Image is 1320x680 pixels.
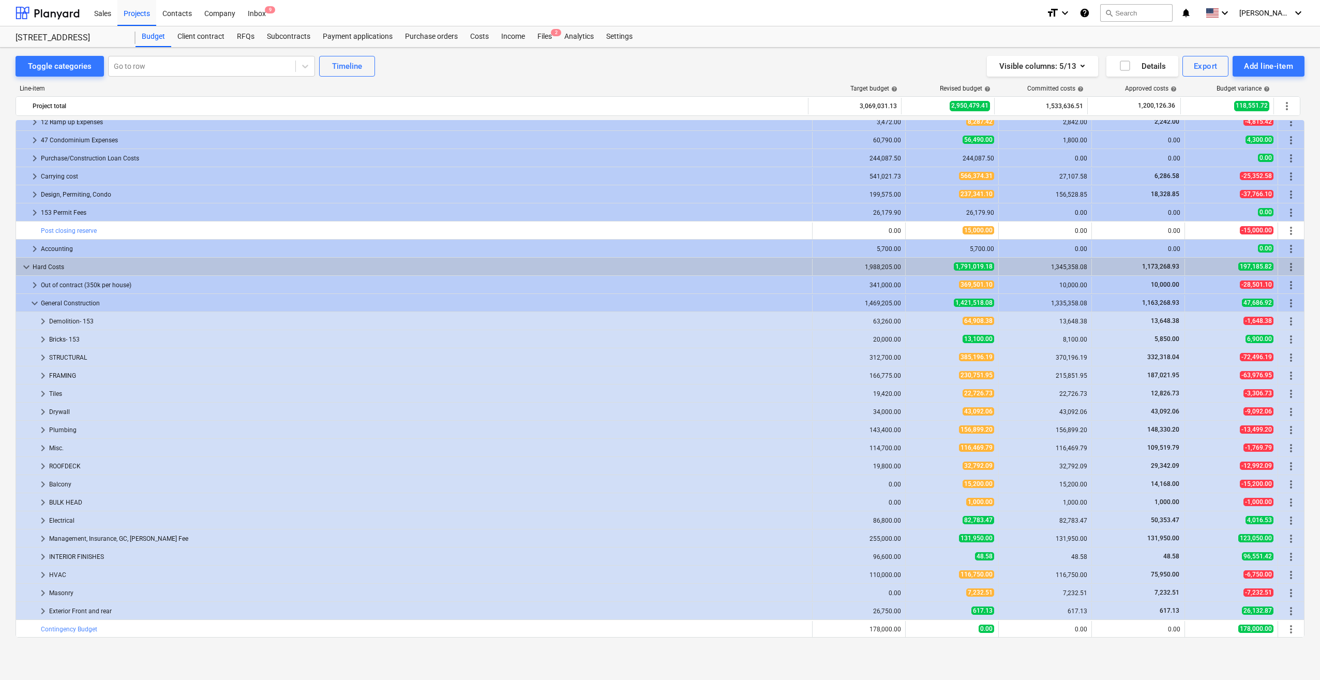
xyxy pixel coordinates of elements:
[41,186,808,203] div: Design, Permiting, Condo
[817,426,901,434] div: 143,400.00
[1150,516,1180,524] span: 50,353.47
[317,26,399,47] a: Payment applications
[963,389,994,397] span: 22,726.73
[1246,516,1273,524] span: 4,016.53
[817,137,901,144] div: 60,790.00
[49,476,808,493] div: Balcony
[1239,9,1291,17] span: [PERSON_NAME]
[1258,154,1273,162] span: 0.00
[1240,172,1273,180] span: -25,352.58
[1285,134,1297,146] span: More actions
[817,282,901,289] div: 341,000.00
[28,116,41,128] span: keyboard_arrow_right
[1150,408,1180,415] span: 43,092.06
[49,349,808,366] div: STRUCTURAL
[850,85,897,92] div: Target budget
[1003,463,1087,470] div: 32,792.09
[971,607,994,615] span: 617.13
[1292,7,1304,19] i: keyboard_arrow_down
[1285,587,1297,599] span: More actions
[49,603,808,619] div: Exterior Front and rear
[41,241,808,257] div: Accounting
[1285,478,1297,491] span: More actions
[817,173,901,180] div: 541,021.73
[817,263,901,271] div: 1,988,205.00
[1285,551,1297,563] span: More actions
[963,136,994,144] span: 56,490.00
[959,570,994,579] span: 116,750.00
[41,626,97,633] a: Contingency Budget
[954,262,994,271] span: 1,791,019.18
[41,132,808,149] div: 47 Condominium Expenses
[1285,279,1297,291] span: More actions
[37,496,49,509] span: keyboard_arrow_right
[319,56,375,77] button: Timeline
[1003,589,1087,597] div: 7,232.51
[817,608,901,615] div: 26,750.00
[1100,4,1173,22] button: Search
[966,117,994,126] span: 8,287.42
[966,588,994,597] span: 7,232.51
[817,408,901,416] div: 34,000.00
[1240,425,1273,434] span: -13,499.20
[33,259,808,275] div: Hard Costs
[1003,626,1087,633] div: 0.00
[1285,116,1297,128] span: More actions
[1217,85,1270,92] div: Budget variance
[889,86,897,92] span: help
[1194,60,1218,73] div: Export
[495,26,531,47] div: Income
[1285,152,1297,165] span: More actions
[531,26,558,47] a: Files2
[37,551,49,563] span: keyboard_arrow_right
[171,26,231,47] a: Client contract
[265,6,275,13] span: 9
[817,354,901,361] div: 312,700.00
[1027,85,1084,92] div: Committed costs
[1150,317,1180,324] span: 13,648.38
[1150,480,1180,487] span: 14,168.00
[37,605,49,617] span: keyboard_arrow_right
[1285,514,1297,527] span: More actions
[399,26,464,47] div: Purchase orders
[49,458,808,475] div: ROOFDECK
[1137,101,1176,110] span: 1,200,126.36
[982,86,991,92] span: help
[1159,607,1180,614] span: 617.13
[817,499,901,506] div: 0.00
[1285,333,1297,346] span: More actions
[966,498,994,506] span: 1,000.00
[37,460,49,472] span: keyboard_arrow_right
[49,331,808,348] div: Bricks- 153
[37,388,49,400] span: keyboard_arrow_right
[1234,101,1269,111] span: 118,551.72
[16,33,123,43] div: [STREET_ADDRESS]
[28,243,41,255] span: keyboard_arrow_right
[49,585,808,601] div: Masonry
[1003,155,1087,162] div: 0.00
[1238,625,1273,633] span: 178,000.00
[1003,318,1087,325] div: 13,648.38
[600,26,639,47] div: Settings
[1285,170,1297,183] span: More actions
[37,406,49,418] span: keyboard_arrow_right
[49,386,808,402] div: Tiles
[1003,499,1087,506] div: 1,000.00
[1243,570,1273,579] span: -6,750.00
[41,204,808,221] div: 153 Permit Fees
[1153,118,1180,125] span: 2,242.00
[817,390,901,397] div: 19,420.00
[551,29,561,36] span: 2
[1285,460,1297,472] span: More actions
[49,440,808,456] div: Misc.
[817,318,901,325] div: 63,260.00
[1003,209,1087,216] div: 0.00
[1003,608,1087,615] div: 617.13
[1243,389,1273,397] span: -3,306.73
[954,299,994,307] span: 1,421,518.08
[1146,426,1180,433] span: 148,330.20
[1285,369,1297,382] span: More actions
[261,26,317,47] div: Subcontracts
[37,424,49,436] span: keyboard_arrow_right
